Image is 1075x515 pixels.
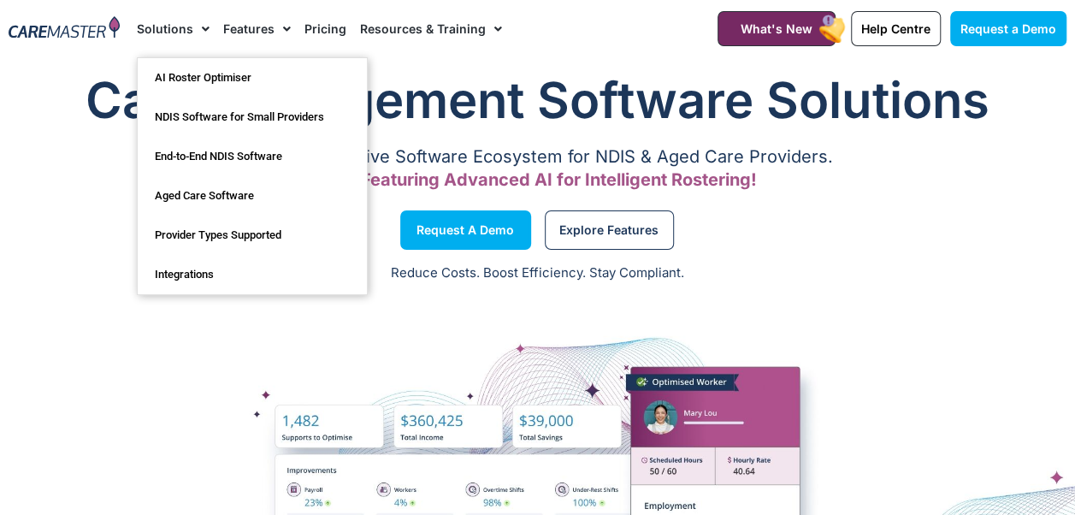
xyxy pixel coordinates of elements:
a: Integrations [138,255,367,294]
span: What's New [741,21,812,36]
a: Request a Demo [400,210,531,250]
a: AI Roster Optimiser [138,58,367,98]
a: Provider Types Supported [138,216,367,255]
span: Request a Demo [416,226,514,234]
span: Now Featuring Advanced AI for Intelligent Rostering! [319,169,757,190]
ul: Solutions [137,57,368,295]
a: Request a Demo [950,11,1066,46]
span: Help Centre [861,21,930,36]
p: A Comprehensive Software Ecosystem for NDIS & Aged Care Providers. [9,151,1066,163]
span: Explore Features [559,226,659,234]
a: What's New [718,11,836,46]
a: End-to-End NDIS Software [138,137,367,176]
a: Aged Care Software [138,176,367,216]
h1: Care Management Software Solutions [9,66,1066,134]
a: NDIS Software for Small Providers [138,98,367,137]
img: CareMaster Logo [9,16,120,41]
span: Request a Demo [960,21,1056,36]
a: Explore Features [545,210,674,250]
p: Reduce Costs. Boost Efficiency. Stay Compliant. [10,263,1065,283]
a: Help Centre [851,11,941,46]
